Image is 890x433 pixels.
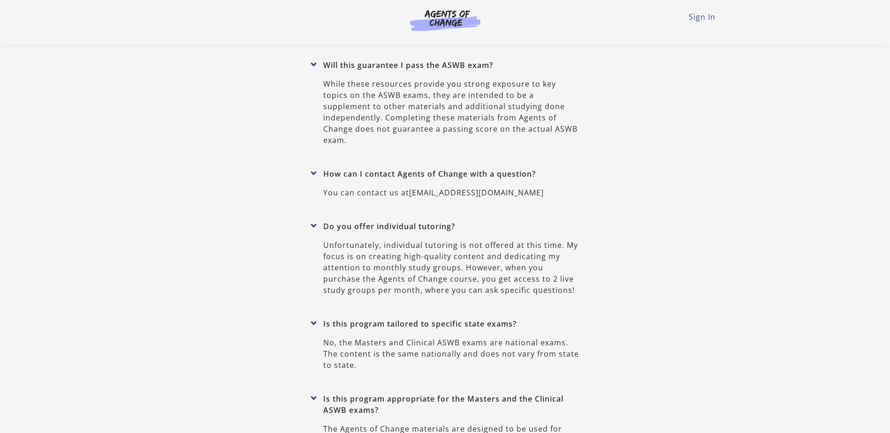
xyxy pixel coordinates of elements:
img: Agents of Change Logo [400,9,490,31]
a: Sign In [689,12,715,22]
p: You can contact us at [EMAIL_ADDRESS][DOMAIN_NAME] [308,179,582,206]
p: Unfortunately, individual tutoring is not offered at this time. My focus is on creating high-qual... [308,232,582,303]
p: No, the Masters and Clinical ASWB exams are national exams. The content is the same nationally an... [308,329,582,378]
p: While these resources provide you strong exposure to key topics on the ASWB exams, they are inten... [308,71,582,153]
